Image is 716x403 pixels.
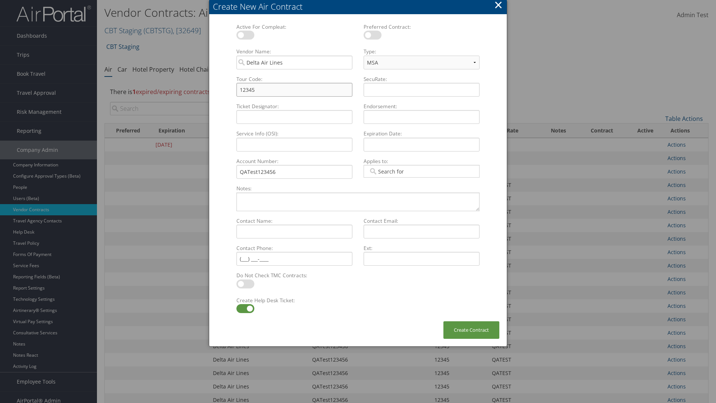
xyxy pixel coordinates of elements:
select: Type: [364,56,480,69]
input: Ext: [364,252,480,266]
label: Expiration Date: [361,130,483,137]
input: Contact Email: [364,225,480,238]
button: Create Contract [443,321,499,339]
label: Active For Compleat: [233,23,355,31]
label: Preferred Contract: [361,23,483,31]
label: Contact Name: [233,217,355,225]
label: Create Help Desk Ticket: [233,297,355,304]
input: SecuRate: [364,83,480,97]
input: Ticket Designator: [236,110,352,124]
label: Ticket Designator: [233,103,355,110]
input: Vendor Name: [236,56,352,69]
input: Applies to: [368,168,410,175]
label: Service Info (OSI): [233,130,355,137]
textarea: Notes: [236,193,480,211]
input: Expiration Date: [364,138,480,151]
input: Account Number: [236,165,352,179]
input: Tour Code: [236,83,352,97]
input: Contact Phone: [236,252,352,266]
input: Contact Name: [236,225,352,238]
label: Notes: [233,185,483,192]
label: Tour Code: [233,75,355,83]
label: SecuRate: [361,75,483,83]
label: Endorsement: [361,103,483,110]
label: Contact Phone: [233,244,355,252]
label: Type: [361,48,483,55]
label: Applies to: [361,157,483,165]
input: Service Info (OSI): [236,138,352,151]
label: Ext: [361,244,483,252]
label: Vendor Name: [233,48,355,55]
label: Contact Email: [361,217,483,225]
label: Account Number: [233,157,355,165]
div: Create New Air Contract [213,1,507,12]
input: Endorsement: [364,110,480,124]
label: Do Not Check TMC Contracts: [233,272,355,279]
